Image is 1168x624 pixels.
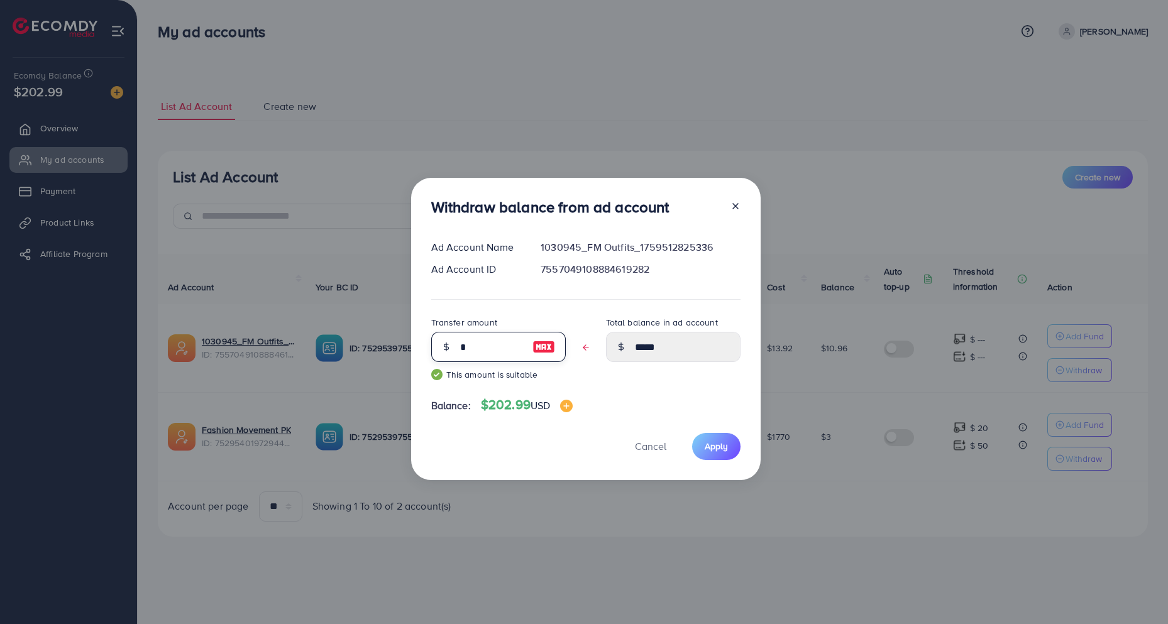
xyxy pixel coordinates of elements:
[431,369,443,380] img: guide
[635,439,666,453] span: Cancel
[431,198,669,216] h3: Withdraw balance from ad account
[481,397,573,413] h4: $202.99
[531,240,750,255] div: 1030945_FM Outfits_1759512825336
[532,339,555,354] img: image
[421,262,531,276] div: Ad Account ID
[560,400,573,412] img: image
[531,262,750,276] div: 7557049108884619282
[619,433,682,460] button: Cancel
[692,433,741,460] button: Apply
[431,398,471,413] span: Balance:
[431,368,566,381] small: This amount is suitable
[431,316,497,329] label: Transfer amount
[421,240,531,255] div: Ad Account Name
[606,316,718,329] label: Total balance in ad account
[531,398,550,412] span: USD
[705,440,728,452] span: Apply
[1115,567,1159,615] iframe: Chat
